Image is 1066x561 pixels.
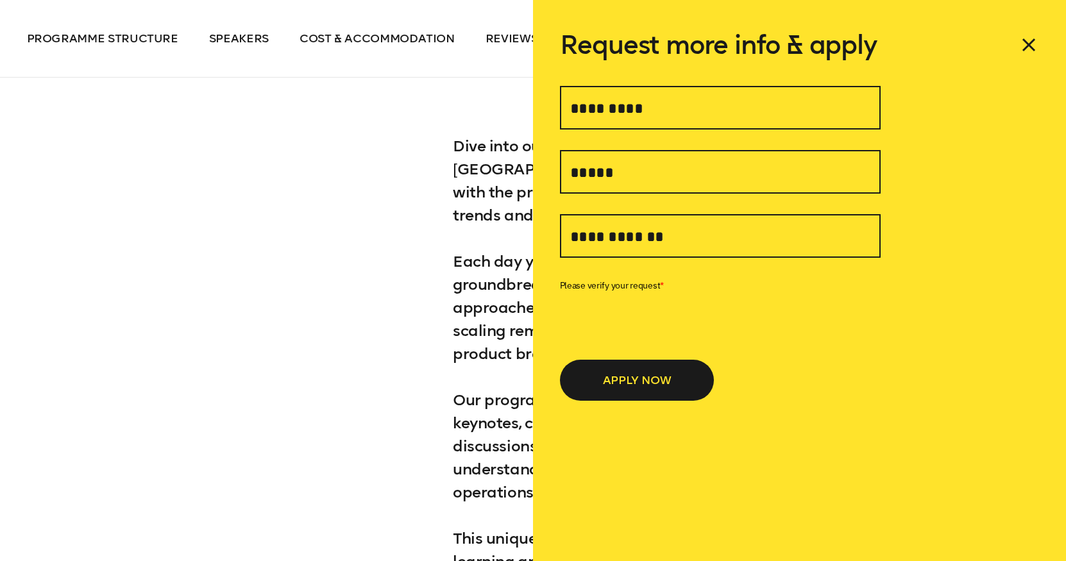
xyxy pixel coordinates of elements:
h6: Request more info & apply [560,31,1040,59]
span: Cost & Accommodation [300,31,455,46]
span: Reviews [486,31,538,46]
button: APPLY NOW [560,360,714,401]
iframe: reCAPTCHA [560,296,755,346]
label: Please verify your request [560,278,881,292]
span: Programme structure [27,31,178,46]
span: Speakers [209,31,269,46]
